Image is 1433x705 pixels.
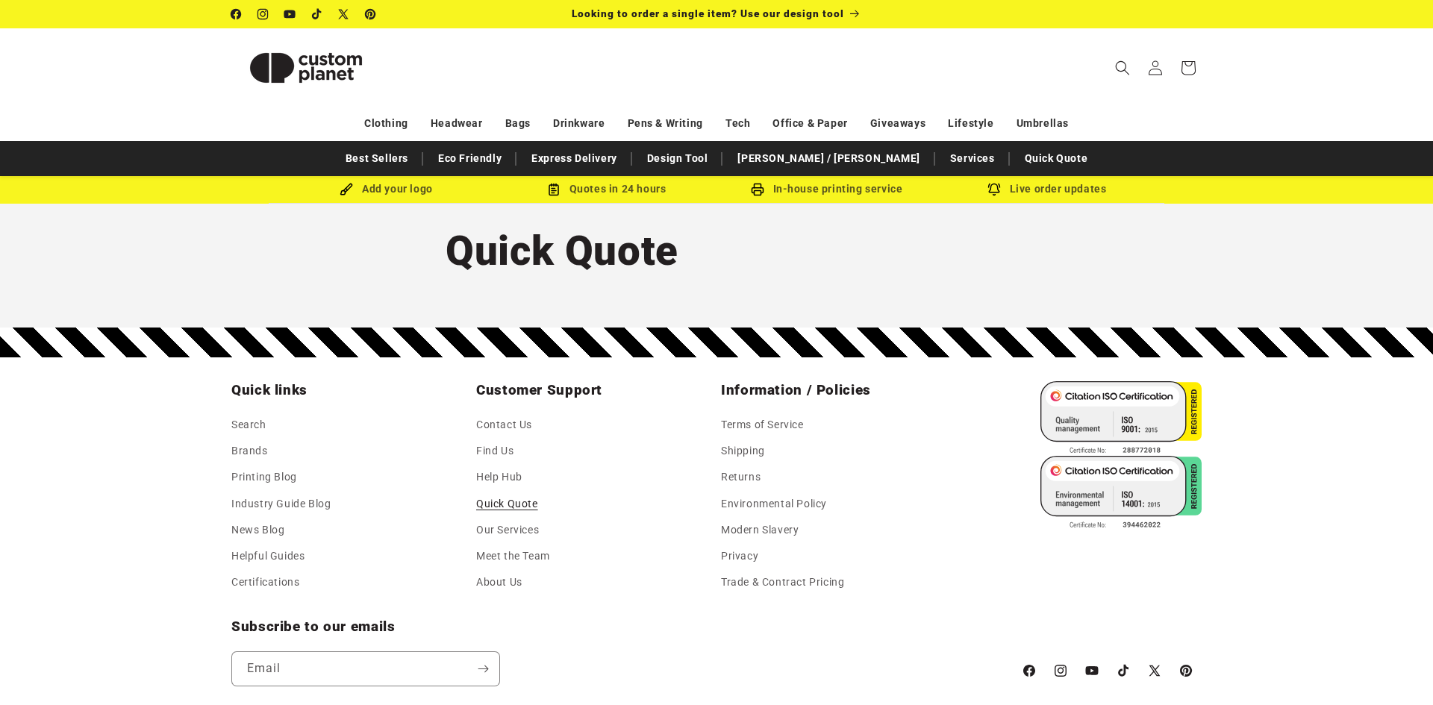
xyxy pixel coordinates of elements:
[870,110,925,137] a: Giveaways
[572,7,844,19] span: Looking to order a single item? Use our design tool
[338,145,416,172] a: Best Sellers
[553,110,605,137] a: Drinkware
[340,183,353,196] img: Brush Icon
[231,543,305,569] a: Helpful Guides
[231,438,268,464] a: Brands
[1106,51,1139,84] summary: Search
[524,145,625,172] a: Express Delivery
[987,183,1001,196] img: Order updates
[476,517,539,543] a: Our Services
[476,381,712,399] h2: Customer Support
[716,180,937,198] div: In-house printing service
[721,416,804,438] a: Terms of Service
[1040,456,1202,530] img: ISO 14001 Certified
[364,110,408,137] a: Clothing
[476,438,513,464] a: Find Us
[476,464,522,490] a: Help Hub
[505,110,531,137] a: Bags
[721,543,758,569] a: Privacy
[547,183,561,196] img: Order Updates Icon
[1017,110,1069,137] a: Umbrellas
[721,569,844,595] a: Trade & Contract Pricing
[226,28,387,107] a: Custom Planet
[640,145,716,172] a: Design Tool
[476,491,538,517] a: Quick Quote
[721,517,799,543] a: Modern Slavery
[772,110,847,137] a: Office & Paper
[1017,145,1096,172] a: Quick Quote
[476,543,550,569] a: Meet the Team
[476,569,522,595] a: About Us
[628,110,703,137] a: Pens & Writing
[725,110,750,137] a: Tech
[231,464,297,490] a: Printing Blog
[721,464,761,490] a: Returns
[943,145,1002,172] a: Services
[231,618,1006,636] h2: Subscribe to our emails
[721,381,957,399] h2: Information / Policies
[446,225,987,277] h1: Quick Quote
[751,183,764,196] img: In-house printing
[721,438,765,464] a: Shipping
[231,416,266,438] a: Search
[1040,381,1202,456] img: ISO 9001 Certified
[466,651,499,686] button: Subscribe
[937,180,1157,198] div: Live order updates
[431,110,483,137] a: Headwear
[730,145,927,172] a: [PERSON_NAME] / [PERSON_NAME]
[948,110,993,137] a: Lifestyle
[231,517,284,543] a: News Blog
[276,180,496,198] div: Add your logo
[231,569,299,595] a: Certifications
[231,381,467,399] h2: Quick links
[476,416,532,438] a: Contact Us
[231,34,381,101] img: Custom Planet
[721,491,827,517] a: Environmental Policy
[231,491,331,517] a: Industry Guide Blog
[431,145,509,172] a: Eco Friendly
[496,180,716,198] div: Quotes in 24 hours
